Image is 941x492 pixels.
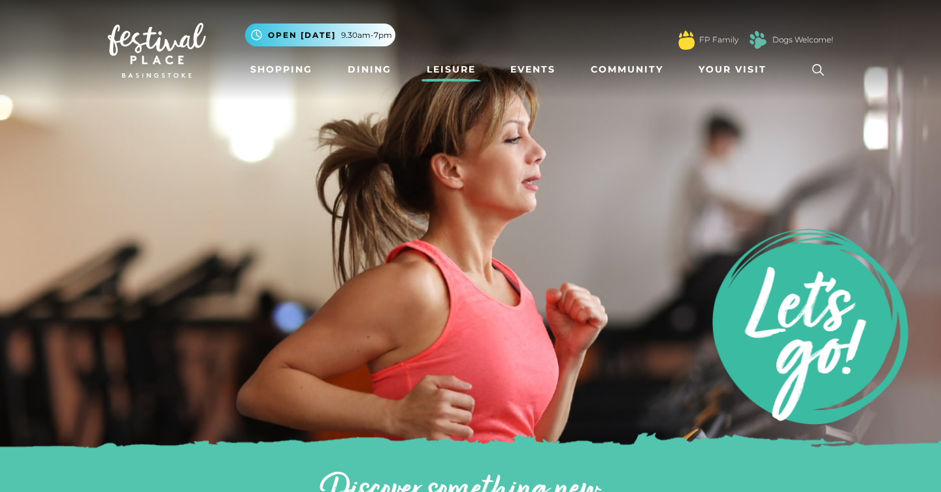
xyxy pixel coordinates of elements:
[268,29,336,41] span: Open [DATE]
[693,57,778,82] a: Your Visit
[245,24,395,46] button: Open [DATE] 9.30am-7pm
[108,23,206,78] img: Festival Place Logo
[699,63,767,76] span: Your Visit
[341,29,392,41] span: 9.30am-7pm
[421,57,481,82] a: Leisure
[586,57,669,82] a: Community
[505,57,561,82] a: Events
[699,34,738,46] a: FP Family
[245,57,318,82] a: Shopping
[772,34,833,46] a: Dogs Welcome!
[342,57,397,82] a: Dining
